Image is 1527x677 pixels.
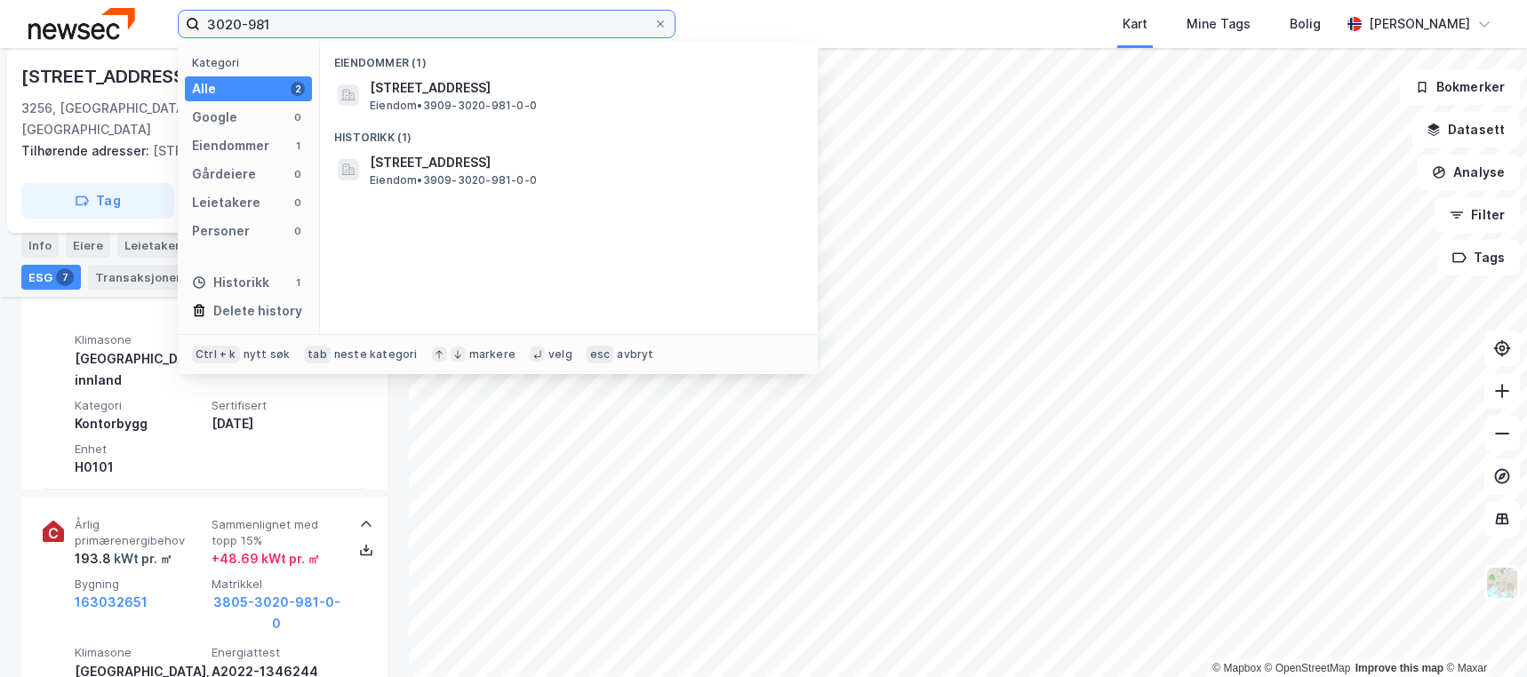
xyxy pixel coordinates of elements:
div: Delete history [213,300,302,322]
div: Ctrl + k [192,346,240,363]
div: Alle [192,78,216,100]
div: 7 [56,268,74,286]
span: Tilhørende adresser: [21,143,153,158]
div: Eiendommer (1) [320,42,818,74]
button: Bokmerker [1400,69,1520,105]
div: Kontorbygg [75,413,204,434]
div: nytt søk [244,347,291,362]
a: Mapbox [1212,662,1261,674]
div: tab [304,346,331,363]
div: Historikk [192,272,269,293]
div: Kart [1123,13,1147,35]
span: Bygning [75,577,204,592]
div: 0 [291,167,305,181]
input: Søk på adresse, matrikkel, gårdeiere, leietakere eller personer [200,11,653,37]
div: Historikk (1) [320,116,818,148]
span: Energiattest [212,645,341,660]
div: Leietakere [192,192,260,213]
button: Analyse [1417,155,1520,190]
div: Info [21,233,59,258]
div: [GEOGRAPHIC_DATA], innland [75,348,204,391]
span: Sertifisert [212,398,341,413]
button: Tag [21,183,174,219]
span: Klimasone [75,332,204,347]
div: + 48.69 kWt pr. ㎡ [212,548,320,569]
button: Filter [1435,197,1520,233]
div: Kontrollprogram for chat [1438,592,1527,677]
button: Datasett [1411,112,1520,147]
div: Leietakere [117,233,216,258]
iframe: Chat Widget [1438,592,1527,677]
div: 1 [291,139,305,153]
span: Eiendom • 3909-3020-981-0-0 [370,99,537,113]
span: Eiendom • 3909-3020-981-0-0 [370,173,537,187]
button: 163032651 [75,592,148,613]
span: [STREET_ADDRESS] [370,152,796,173]
div: markere [469,347,516,362]
div: 0 [291,110,305,124]
div: Gårdeiere [192,163,256,185]
div: Eiere [66,233,110,258]
div: esc [587,346,614,363]
div: kWt pr. ㎡ [111,548,172,569]
div: Bolig [1290,13,1321,35]
div: [DATE] [212,413,341,434]
div: Kategori [192,56,312,69]
div: neste kategori [334,347,418,362]
a: OpenStreetMap [1265,662,1351,674]
span: Enhet [75,442,204,457]
button: Tags [1437,240,1520,275]
div: 2 [291,82,305,96]
div: Transaksjoner [88,265,211,290]
span: Årlig primærenergibehov [75,517,204,548]
div: Eiendommer [192,135,269,156]
img: newsec-logo.f6e21ccffca1b3a03d2d.png [28,8,135,39]
div: 1 [291,275,305,290]
div: 0 [291,224,305,238]
div: 193.8 [75,548,172,569]
div: [STREET_ADDRESS] [21,62,196,91]
span: Sammenlignet med topp 15% [212,517,341,548]
div: avbryt [617,347,653,362]
div: ESG [21,265,81,290]
span: Klimasone [75,645,204,660]
div: 0 [291,195,305,210]
div: H0101 [75,457,204,478]
button: 3805-3020-981-0-0 [212,592,341,634]
div: Google [192,107,237,128]
div: 3256, [GEOGRAPHIC_DATA], [GEOGRAPHIC_DATA] [21,98,292,140]
div: velg [548,347,572,362]
div: Personer [192,220,250,242]
span: Matrikkel [212,577,341,592]
div: [STREET_ADDRESS] [21,140,373,162]
span: [STREET_ADDRESS] [370,77,796,99]
div: [PERSON_NAME] [1369,13,1470,35]
a: Improve this map [1355,662,1443,674]
img: Z [1485,566,1519,600]
div: Mine Tags [1187,13,1251,35]
span: Kategori [75,398,204,413]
